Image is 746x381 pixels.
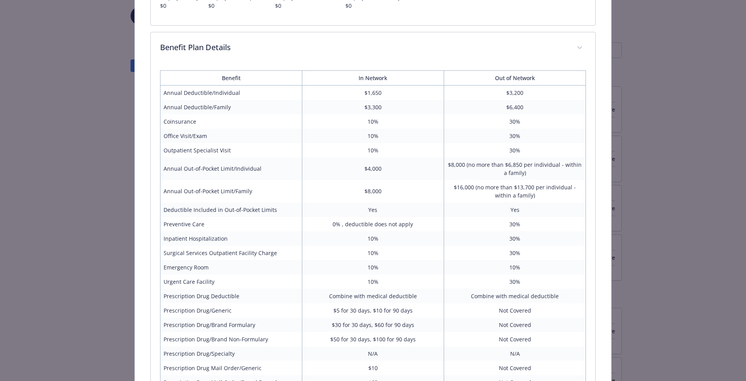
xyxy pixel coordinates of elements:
td: 30% [444,129,586,143]
td: Prescription Drug Deductible [160,289,302,303]
td: Combine with medical deductible [302,289,444,303]
td: $4,000 [302,157,444,180]
td: Not Covered [444,303,586,318]
td: Combine with medical deductible [444,289,586,303]
td: Prescription Drug Mail Order/Generic [160,361,302,375]
td: 30% [444,231,586,246]
p: $0 [208,2,266,10]
td: Yes [302,203,444,217]
td: 10% [302,129,444,143]
td: Urgent Care Facility [160,274,302,289]
td: Prescription Drug/Brand Non-Formulary [160,332,302,346]
td: Not Covered [444,361,586,375]
p: $0 [275,2,336,10]
td: $1,650 [302,85,444,100]
td: Outpatient Specialist Visit [160,143,302,157]
th: Benefit [160,70,302,85]
td: $8,000 (no more than $6,850 per individual - within a family) [444,157,586,180]
td: Deductible Included in Out-of-Pocket Limits [160,203,302,217]
td: Yes [444,203,586,217]
td: $10 [302,361,444,375]
td: Annual Deductible/Family [160,100,302,114]
td: Not Covered [444,318,586,332]
td: Prescription Drug/Generic [160,303,302,318]
td: Annual Out-of-Pocket Limit/Family [160,180,302,203]
div: Benefit Plan Details [151,32,596,64]
td: 30% [444,114,586,129]
td: N/A [302,346,444,361]
td: Coinsurance [160,114,302,129]
td: Inpatient Hospitalization [160,231,302,246]
td: 10% [444,260,586,274]
td: Prescription Drug/Specialty [160,346,302,361]
td: Annual Out-of-Pocket Limit/Individual [160,157,302,180]
td: Preventive Care [160,217,302,231]
td: 30% [444,246,586,260]
td: 10% [302,114,444,129]
td: 30% [444,143,586,157]
td: Office Visit/Exam [160,129,302,143]
td: Surgical Services Outpatient Facility Charge [160,246,302,260]
td: $3,200 [444,85,586,100]
td: Not Covered [444,332,586,346]
td: 30% [444,274,586,289]
td: $5 for 30 days, $10 for 90 days [302,303,444,318]
td: 10% [302,231,444,246]
td: N/A [444,346,586,361]
td: 30% [444,217,586,231]
td: Prescription Drug/Brand Formulary [160,318,302,332]
td: $6,400 [444,100,586,114]
td: $30 for 30 days, $60 for 90 days [302,318,444,332]
td: 0% , deductible does not apply [302,217,444,231]
td: $8,000 [302,180,444,203]
td: Emergency Room [160,260,302,274]
td: 10% [302,246,444,260]
td: $50 for 30 days, $100 for 90 days [302,332,444,346]
td: $3,300 [302,100,444,114]
th: Out of Network [444,70,586,85]
td: 10% [302,143,444,157]
td: 10% [302,260,444,274]
th: In Network [302,70,444,85]
p: Benefit Plan Details [160,42,568,53]
td: 10% [302,274,444,289]
td: $16,000 (no more than $13,700 per individual - within a family) [444,180,586,203]
p: $0 [160,2,199,10]
td: Annual Deductible/Individual [160,85,302,100]
p: $0 [345,2,401,10]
